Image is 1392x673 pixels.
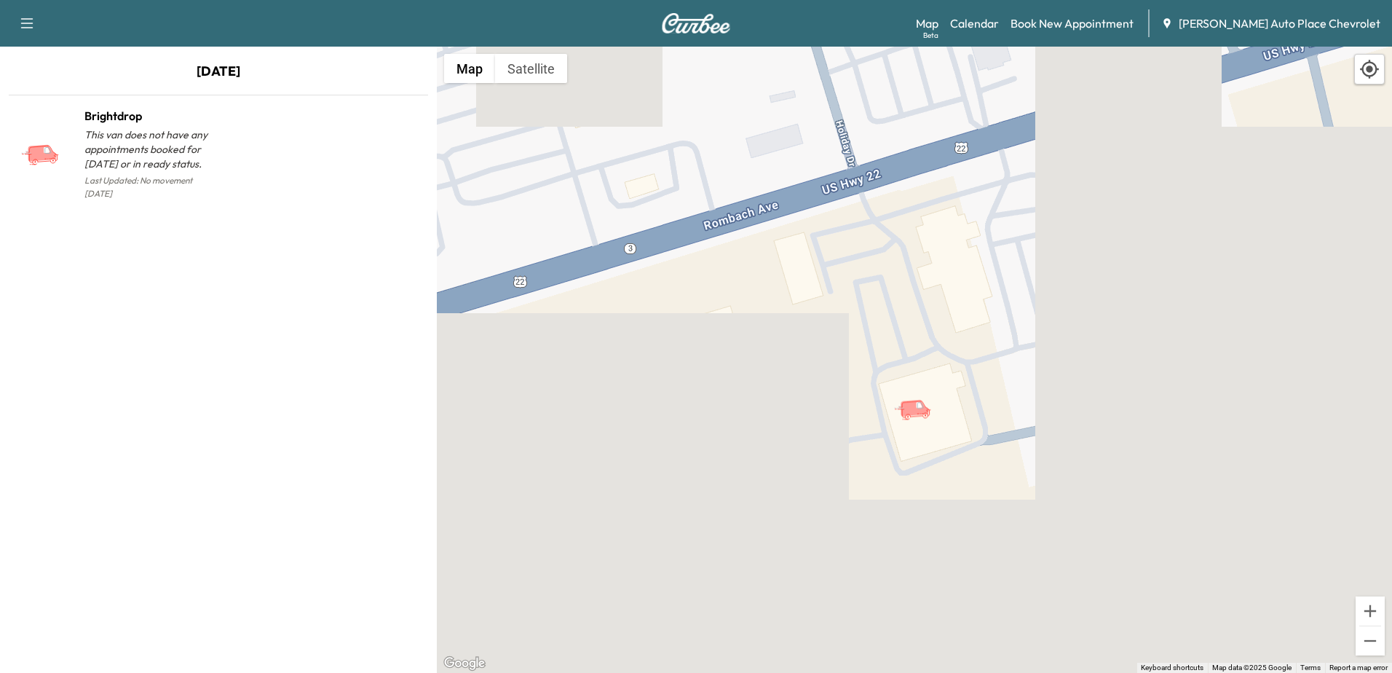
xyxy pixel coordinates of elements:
[495,54,567,83] button: Show satellite imagery
[84,107,218,125] h1: Brightdrop
[440,654,489,673] img: Google
[1212,664,1292,672] span: Map data ©2025 Google
[1329,664,1388,672] a: Report a map error
[84,171,218,203] p: Last Updated: No movement [DATE]
[1141,663,1203,673] button: Keyboard shortcuts
[440,654,489,673] a: Open this area in Google Maps (opens a new window)
[916,15,938,32] a: MapBeta
[1356,626,1385,656] button: Zoom out
[923,30,938,41] div: Beta
[84,127,218,171] p: This van does not have any appointments booked for [DATE] or in ready status.
[661,13,731,34] img: Curbee Logo
[1354,54,1385,84] div: Recenter map
[1011,15,1134,32] a: Book New Appointment
[1356,597,1385,626] button: Zoom in
[1300,664,1321,672] a: Terms (opens in new tab)
[950,15,999,32] a: Calendar
[444,54,495,83] button: Show street map
[893,384,944,409] gmp-advanced-marker: Brightdrop
[1179,15,1380,32] span: [PERSON_NAME] Auto Place Chevrolet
